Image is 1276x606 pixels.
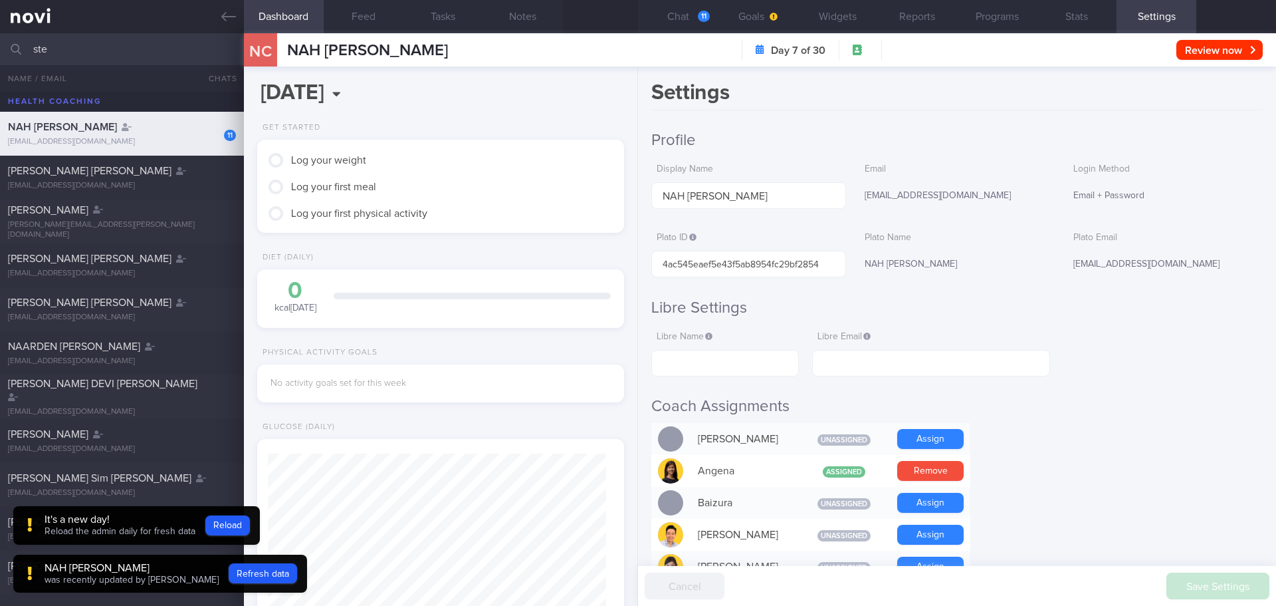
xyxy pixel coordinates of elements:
span: NAH [PERSON_NAME] [287,43,448,59]
div: [PERSON_NAME] [691,553,797,580]
span: NAH [PERSON_NAME] [8,122,117,132]
div: [EMAIL_ADDRESS][DOMAIN_NAME] [8,313,236,323]
div: It's a new day! [45,513,195,526]
div: kcal [DATE] [270,279,320,315]
button: Assign [897,525,964,545]
label: Plato Name [865,232,1049,244]
div: Email + Password [1068,182,1263,210]
span: Unassigned [817,562,871,573]
span: Libre Email [817,332,871,341]
span: [PERSON_NAME] DEVI [PERSON_NAME] [8,379,197,389]
span: Unassigned [817,498,871,510]
span: NAARDEN [PERSON_NAME] [8,341,140,352]
span: [PERSON_NAME] Sim [PERSON_NAME] [8,473,191,484]
div: [EMAIL_ADDRESS][DOMAIN_NAME] [8,488,236,498]
span: [PERSON_NAME] [8,561,88,571]
div: [EMAIL_ADDRESS][DOMAIN_NAME] [8,576,236,586]
div: [EMAIL_ADDRESS][DOMAIN_NAME] [8,269,236,279]
div: [EMAIL_ADDRESS][DOMAIN_NAME] [1068,251,1263,279]
div: Get Started [257,123,320,133]
label: Display Name [657,164,841,176]
span: Unassigned [817,434,871,446]
span: [PERSON_NAME] [8,517,88,528]
button: Refresh data [229,563,297,583]
div: Diet (Daily) [257,253,314,263]
div: [EMAIL_ADDRESS][DOMAIN_NAME] [8,137,236,147]
button: Reload [205,516,250,535]
button: Assign [897,429,964,449]
span: was recently updated by [PERSON_NAME] [45,575,219,585]
h2: Libre Settings [651,298,1263,318]
button: Assign [897,493,964,513]
span: Reload the admin daily for fresh data [45,527,195,536]
div: NC [235,25,285,76]
h2: Coach Assignments [651,396,1263,416]
div: [EMAIL_ADDRESS][DOMAIN_NAME] [8,444,236,454]
div: NAH [PERSON_NAME] [859,251,1054,279]
label: Login Method [1073,164,1257,176]
div: No activity goals set for this week [270,378,611,390]
div: [EMAIL_ADDRESS][DOMAIN_NAME] [8,407,236,417]
span: Libre Name [657,332,712,341]
button: Review now [1176,40,1263,60]
label: Email [865,164,1049,176]
div: [EMAIL_ADDRESS][DOMAIN_NAME] [859,182,1054,210]
h2: Profile [651,130,1263,150]
div: Physical Activity Goals [257,348,377,358]
h1: Settings [651,80,1263,110]
label: Plato Email [1073,232,1257,244]
span: [PERSON_NAME] [8,429,88,440]
div: Angena [691,458,797,484]
div: 11 [224,130,236,141]
button: Chats [191,65,244,92]
div: NAH [PERSON_NAME] [45,561,219,575]
span: [PERSON_NAME] [PERSON_NAME] [8,166,171,176]
div: [EMAIL_ADDRESS][DOMAIN_NAME] [8,357,236,367]
div: Glucose (Daily) [257,422,335,432]
div: 11 [698,11,710,22]
button: Assign [897,557,964,577]
button: Remove [897,461,964,481]
span: [PERSON_NAME] [PERSON_NAME] [8,253,171,264]
div: [EMAIL_ADDRESS][DOMAIN_NAME] [8,532,236,542]
div: [EMAIL_ADDRESS][DOMAIN_NAME] [8,181,236,191]
div: [PERSON_NAME] [691,522,797,548]
span: Assigned [823,466,865,478]
strong: Day 7 of 30 [771,44,825,57]
span: [PERSON_NAME] [PERSON_NAME] [8,297,171,308]
div: Baizura [691,490,797,516]
div: [PERSON_NAME] [691,426,797,452]
span: [PERSON_NAME] [8,205,88,216]
div: 0 [270,279,320,303]
div: [PERSON_NAME][EMAIL_ADDRESS][PERSON_NAME][DOMAIN_NAME] [8,220,236,240]
span: Plato ID [657,233,696,242]
span: Unassigned [817,530,871,541]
